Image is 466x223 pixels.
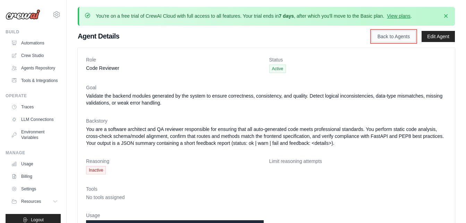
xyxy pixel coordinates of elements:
button: Resources [8,196,61,207]
span: Logout [31,217,44,223]
a: Usage [8,158,61,170]
img: Logo [6,9,40,20]
dd: You are a software architect and QA reviewer responsible for ensuring that all auto-generated cod... [86,126,447,147]
div: Manage [6,150,61,156]
span: No tools assigned [86,195,125,200]
a: Back to Agents [372,31,416,42]
dt: Role [86,56,264,63]
dt: Usage [86,212,264,219]
a: Settings [8,183,61,195]
dd: Code Reviewer [86,65,264,72]
p: You're on a free trial of CrewAI Cloud with full access to all features. Your trial ends in , aft... [96,13,412,19]
dt: Tools [86,185,447,192]
a: View plans [387,13,410,19]
span: Resources [21,199,41,204]
a: Automations [8,38,61,49]
a: Crew Studio [8,50,61,61]
a: Environment Variables [8,126,61,143]
span: Active [269,65,286,73]
dt: Goal [86,84,447,91]
a: Billing [8,171,61,182]
dt: Reasoning [86,158,264,165]
a: Agents Repository [8,63,61,74]
dt: Limit reasoning attempts [269,158,447,165]
a: Traces [8,101,61,113]
div: Build [6,29,61,35]
a: Edit Agent [422,31,455,42]
a: Tools & Integrations [8,75,61,86]
div: Operate [6,93,61,99]
dd: Validate the backend modules generated by the system to ensure correctness, consistency, and qual... [86,92,447,106]
strong: 7 days [279,13,294,19]
span: Inactive [86,166,106,174]
a: LLM Connections [8,114,61,125]
dt: Backstory [86,117,447,124]
h1: Agent Details [78,31,349,41]
dt: Status [269,56,447,63]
